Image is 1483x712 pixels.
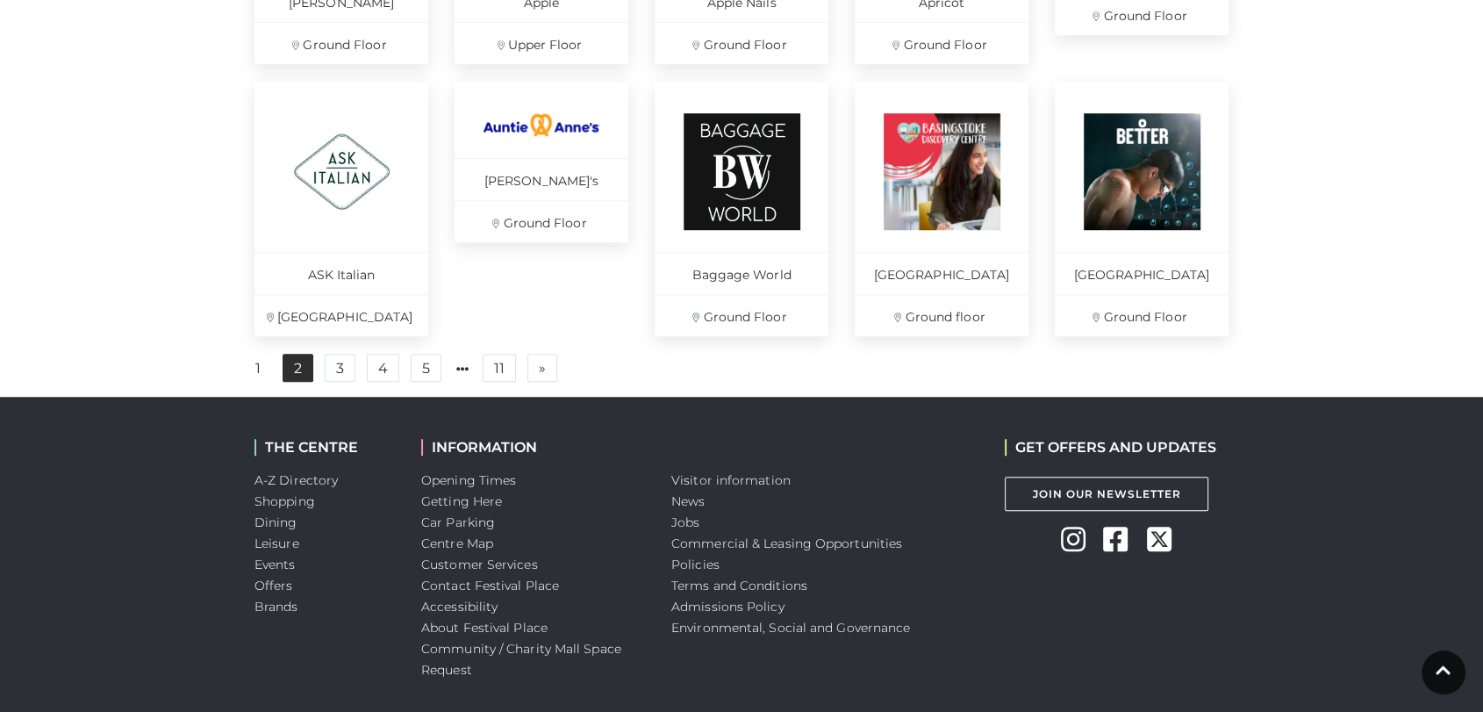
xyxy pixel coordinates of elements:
a: 2 [283,354,313,382]
a: Policies [671,557,720,572]
p: Ground Floor [254,22,428,64]
p: [PERSON_NAME]'s [455,158,628,200]
a: Environmental, Social and Governance [671,620,910,636]
a: 1 [245,355,271,383]
a: 3 [325,354,355,382]
p: Upper Floor [455,22,628,64]
a: A-Z Directory [254,472,338,488]
a: News [671,493,705,509]
p: [GEOGRAPHIC_DATA] [855,252,1028,294]
a: 4 [367,354,399,382]
a: Shopping [254,493,315,509]
a: Admissions Policy [671,599,784,615]
a: Leisure [254,536,299,551]
a: 5 [411,354,441,382]
h2: THE CENTRE [254,439,395,456]
p: [GEOGRAPHIC_DATA] [254,294,428,336]
a: Community / Charity Mall Space Request [421,641,621,678]
a: Visitor information [671,472,791,488]
p: Ground Floor [455,200,628,242]
a: [GEOGRAPHIC_DATA] Ground Floor [1055,82,1229,336]
span: » [539,362,546,374]
p: ASK Italian [254,252,428,294]
p: Ground Floor [655,294,828,336]
a: Terms and Conditions [671,578,807,593]
a: Customer Services [421,557,538,572]
h2: GET OFFERS AND UPDATES [1005,439,1216,456]
a: Opening Times [421,472,516,488]
a: Events [254,557,296,572]
a: 11 [483,354,516,382]
a: Offers [254,578,293,593]
a: ASK Italian [GEOGRAPHIC_DATA] [254,82,428,336]
a: Commercial & Leasing Opportunities [671,536,902,551]
a: Dining [254,514,297,530]
p: Ground Floor [1055,294,1229,336]
a: Contact Festival Place [421,578,559,593]
p: Ground Floor [855,22,1028,64]
p: Ground floor [855,294,1028,336]
a: Baggage World Ground Floor [655,82,828,336]
h2: INFORMATION [421,439,645,456]
a: Getting Here [421,493,502,509]
a: Car Parking [421,514,495,530]
a: Centre Map [421,536,493,551]
a: [GEOGRAPHIC_DATA] Ground floor [855,82,1028,336]
p: Ground Floor [655,22,828,64]
p: [GEOGRAPHIC_DATA] [1055,252,1229,294]
a: Join Our Newsletter [1005,477,1208,511]
a: Next [527,354,557,382]
a: About Festival Place [421,620,548,636]
a: Brands [254,599,298,615]
a: Jobs [671,514,699,530]
a: [PERSON_NAME]'s Ground Floor [455,82,628,242]
a: Accessibility [421,599,498,615]
p: Baggage World [655,252,828,294]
